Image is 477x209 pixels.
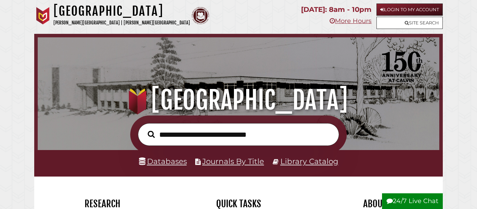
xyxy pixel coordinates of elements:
a: Site Search [376,17,443,29]
p: [PERSON_NAME][GEOGRAPHIC_DATA] | [PERSON_NAME][GEOGRAPHIC_DATA] [53,19,190,27]
h1: [GEOGRAPHIC_DATA] [45,85,432,115]
p: [DATE]: 8am - 10pm [301,3,372,16]
a: Databases [139,157,187,166]
i: Search [148,130,155,138]
a: Login to My Account [376,3,443,16]
img: Calvin University [34,7,52,24]
a: Journals By Title [202,157,264,166]
a: More Hours [330,17,372,25]
button: Search [144,129,158,140]
a: Library Catalog [280,157,338,166]
h1: [GEOGRAPHIC_DATA] [53,3,190,19]
img: Calvin Theological Seminary [192,7,209,24]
